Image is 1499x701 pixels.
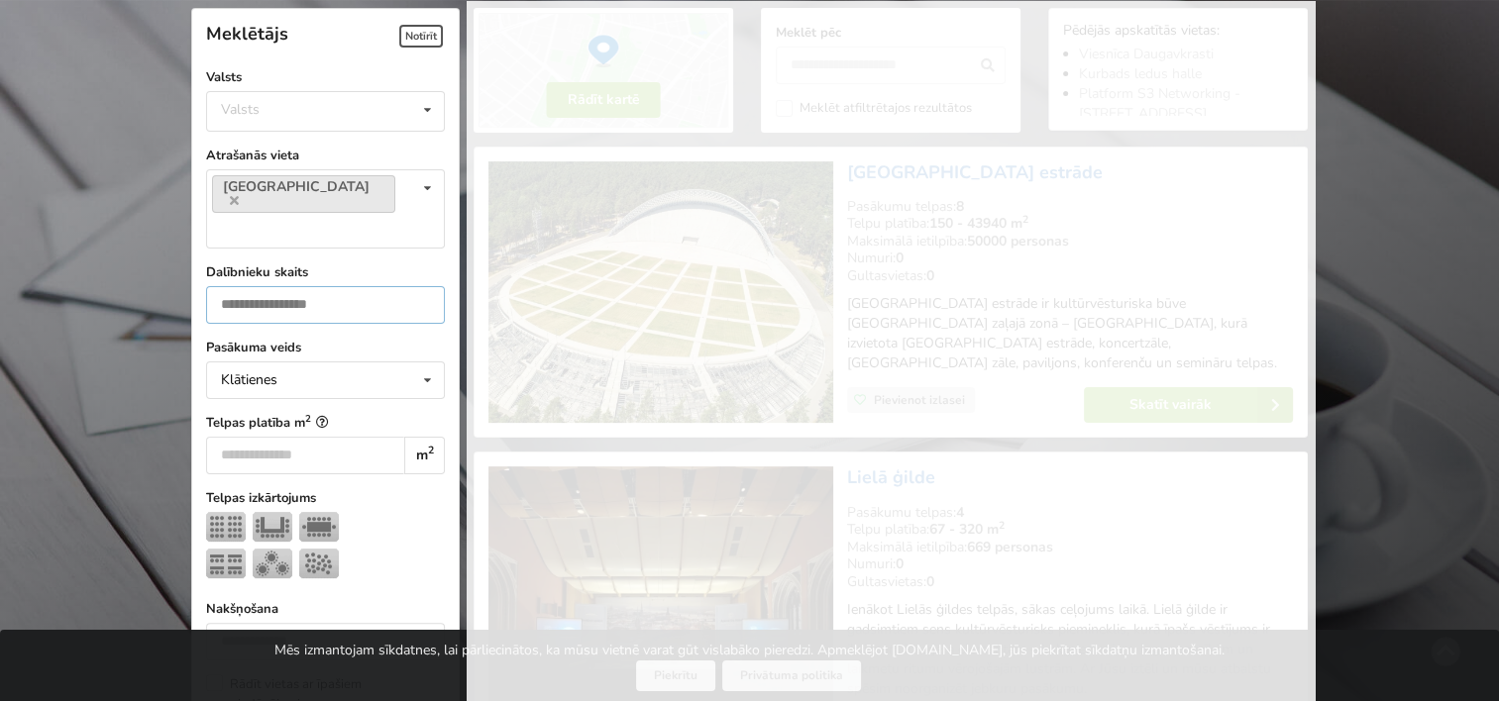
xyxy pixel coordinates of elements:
label: Pasākuma veids [206,338,445,357]
img: Pieņemšana [299,549,339,578]
img: Klase [206,549,246,578]
div: Klātienes [221,373,277,387]
div: Valsts [221,101,260,118]
sup: 2 [428,443,434,457]
img: Teātris [206,512,246,542]
label: Atrašanās vieta [206,146,445,165]
img: U-Veids [253,512,292,542]
span: Meklētājs [206,22,288,46]
label: Valsts [206,67,445,87]
div: m [404,437,445,474]
label: Telpas izkārtojums [206,488,445,508]
img: Sapulce [299,512,339,542]
img: Bankets [253,549,292,578]
label: Nakšņošana [206,599,445,619]
a: [GEOGRAPHIC_DATA] [212,175,395,213]
label: Dalībnieku skaits [206,262,445,282]
sup: 2 [305,412,311,425]
span: Notīrīt [399,25,443,48]
label: Telpas platība m [206,413,445,433]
